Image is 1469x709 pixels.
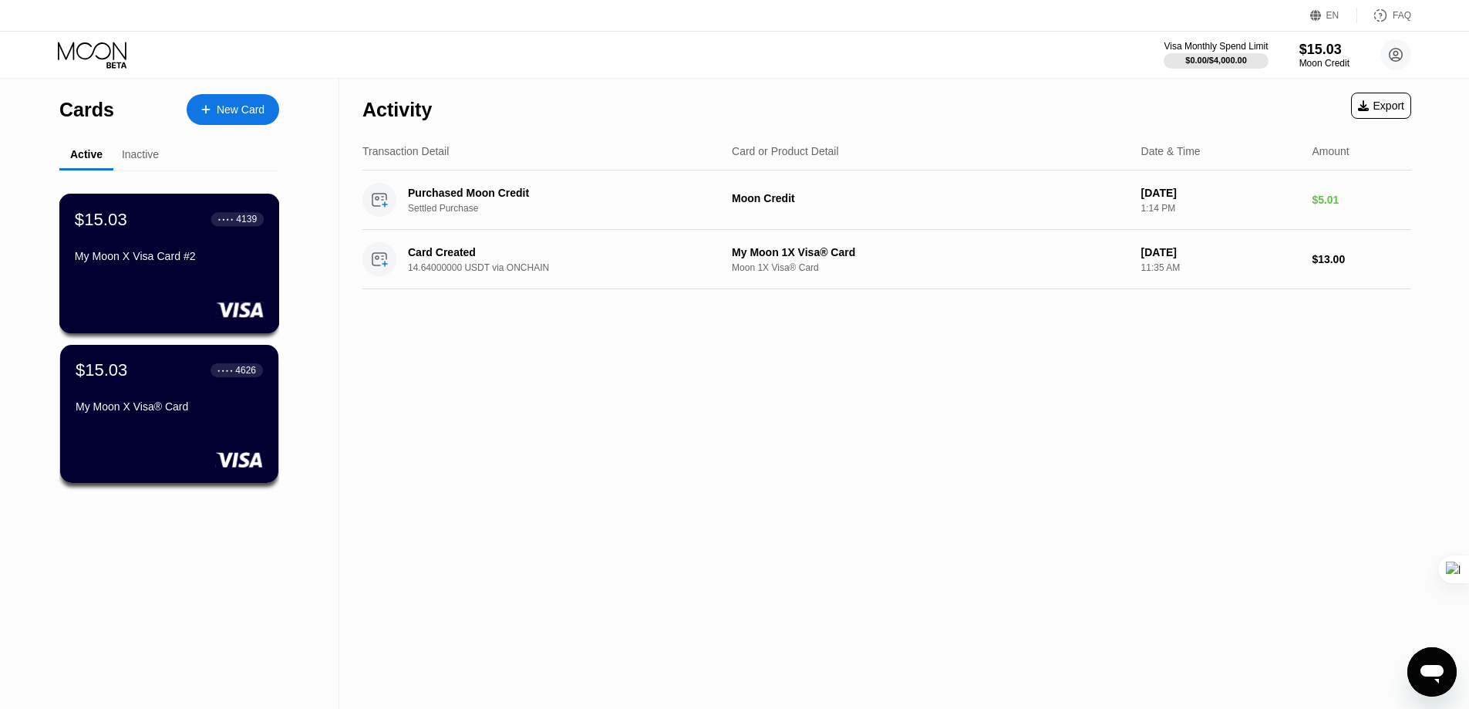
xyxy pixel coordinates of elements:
[122,148,159,160] div: Inactive
[1141,187,1300,199] div: [DATE]
[362,99,432,121] div: Activity
[362,170,1411,230] div: Purchased Moon CreditSettled PurchaseMoon Credit[DATE]1:14 PM$5.01
[732,145,839,157] div: Card or Product Detail
[60,194,278,333] div: $15.03● ● ● ●4139My Moon X Visa Card #2
[187,94,279,125] div: New Card
[1358,100,1404,112] div: Export
[1407,647,1457,697] iframe: Button to launch messaging window, conversation in progress
[732,246,1129,258] div: My Moon 1X Visa® Card
[1141,203,1300,214] div: 1:14 PM
[1393,10,1411,21] div: FAQ
[60,345,278,483] div: $15.03● ● ● ●4626My Moon X Visa® Card
[1141,262,1300,273] div: 11:35 AM
[1164,41,1268,52] div: Visa Monthly Spend Limit
[1185,56,1247,65] div: $0.00 / $4,000.00
[218,217,234,221] div: ● ● ● ●
[1357,8,1411,23] div: FAQ
[70,148,103,160] div: Active
[1326,10,1339,21] div: EN
[732,192,1129,204] div: Moon Credit
[362,230,1411,289] div: Card Created14.64000000 USDT via ONCHAINMy Moon 1X Visa® CardMoon 1X Visa® Card[DATE]11:35 AM$13.00
[1312,145,1349,157] div: Amount
[408,187,707,199] div: Purchased Moon Credit
[1312,194,1411,206] div: $5.01
[1141,145,1201,157] div: Date & Time
[1351,93,1411,119] div: Export
[408,262,729,273] div: 14.64000000 USDT via ONCHAIN
[76,400,263,413] div: My Moon X Visa® Card
[732,262,1129,273] div: Moon 1X Visa® Card
[1299,58,1349,69] div: Moon Credit
[1164,41,1268,69] div: Visa Monthly Spend Limit$0.00/$4,000.00
[75,209,127,229] div: $15.03
[217,103,264,116] div: New Card
[408,203,729,214] div: Settled Purchase
[1299,42,1349,58] div: $15.03
[235,365,256,376] div: 4626
[362,145,449,157] div: Transaction Detail
[1310,8,1357,23] div: EN
[75,250,264,262] div: My Moon X Visa Card #2
[217,368,233,373] div: ● ● ● ●
[1141,246,1300,258] div: [DATE]
[1299,42,1349,69] div: $15.03Moon Credit
[76,360,127,380] div: $15.03
[236,214,257,225] div: 4139
[59,99,114,121] div: Cards
[408,246,707,258] div: Card Created
[1312,253,1411,265] div: $13.00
